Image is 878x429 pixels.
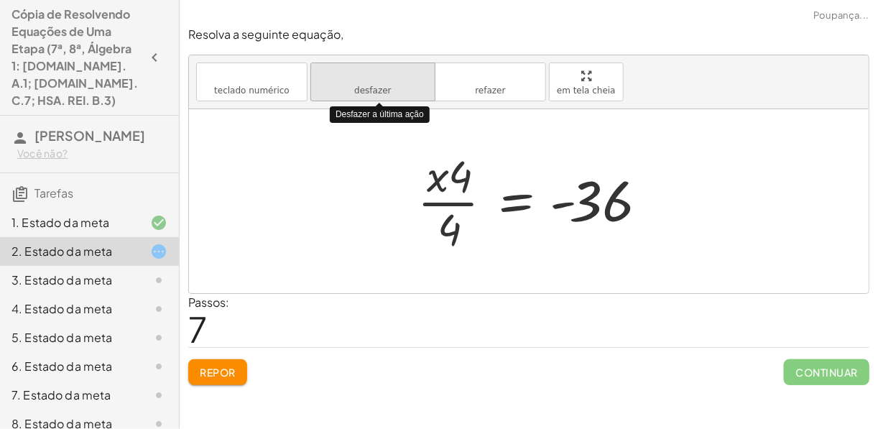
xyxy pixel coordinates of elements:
div: Desfazer a última ação [330,106,430,123]
div: 5. Estado da meta [11,329,127,346]
button: em tela cheia [549,63,624,101]
h4: Cópia de Resolvendo Equações de Uma Etapa (7ª, 8ª, Álgebra 1: [DOMAIN_NAME]. A.1; [DOMAIN_NAME]. ... [11,6,142,109]
span: refazer [475,86,505,96]
button: Repor [188,359,247,385]
div: 4. Estado da meta [11,300,127,318]
i: Task started. [150,243,167,260]
span: [PERSON_NAME] [34,127,145,144]
i: Task not started. [150,387,167,404]
div: 7. Estado da meta [11,387,127,404]
div: 1. Estado da meta [11,214,127,231]
i: Task finished and correct. [150,214,167,231]
div: 2. Estado da meta [11,243,127,260]
button: desfazerdesfazer [310,63,435,101]
i: refazer [443,68,538,85]
button: refazerrefazer [435,63,546,101]
span: teclado numérico [214,86,290,96]
font: Você não? [17,147,68,160]
button: tecladoteclado numérico [196,63,308,101]
label: Passos: [188,295,229,310]
i: Task not started. [150,358,167,375]
span: desfazer [354,86,391,96]
i: teclado [204,68,300,85]
i: desfazer [318,68,428,85]
span: 7 [188,307,207,351]
div: 6. Estado da meta [11,358,127,375]
span: em tela cheia [557,86,616,96]
font: Poupança... [813,9,869,21]
i: Task not started. [150,300,167,318]
font: Repor [200,366,236,379]
i: Task not started. [150,272,167,289]
p: Resolva a seguinte equação, [188,27,869,43]
div: 3. Estado da meta [11,272,127,289]
i: Task not started. [150,329,167,346]
span: Tarefas [34,185,73,200]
